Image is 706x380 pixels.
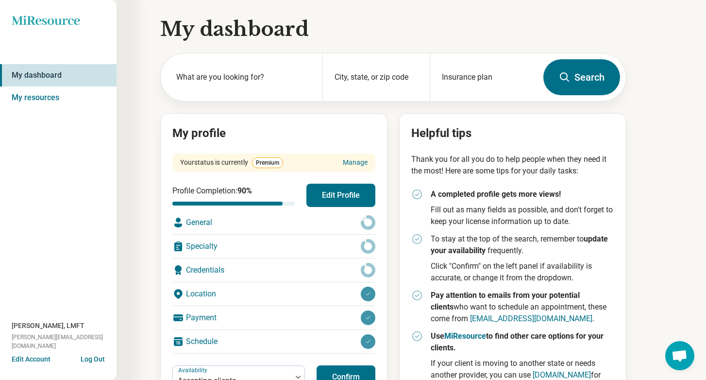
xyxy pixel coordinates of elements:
div: Payment [172,306,375,329]
p: Fill out as many fields as possible, and don't forget to keep your license information up to date. [431,204,614,227]
a: Manage [343,157,368,168]
a: [DOMAIN_NAME] [533,370,591,380]
strong: Pay attention to emails from your potential clients [431,291,580,311]
h2: My profile [172,125,375,142]
div: Credentials [172,259,375,282]
div: Location [172,282,375,306]
h2: Helpful tips [411,125,614,142]
a: Open chat [665,341,694,370]
strong: update your availability [431,234,608,255]
label: What are you looking for? [176,71,311,83]
span: [PERSON_NAME], LMFT [12,321,84,331]
label: Availability [178,367,209,374]
p: Thank you for all you do to help people when they need it the most! Here are some tips for your d... [411,154,614,177]
span: Premium [252,157,283,168]
strong: A completed profile gets more views! [431,190,561,199]
div: Schedule [172,330,375,353]
p: who want to schedule an appointment, these come from . [431,290,614,325]
button: Search [543,59,620,95]
div: Your status is currently [180,157,283,168]
p: Click "Confirm" on the left panel if availability is accurate, or change it from the dropdown. [431,260,614,284]
h1: My dashboard [160,16,626,43]
button: Edit Profile [306,184,375,207]
strong: Use to find other care options for your clients. [431,331,604,352]
button: Edit Account [12,354,50,364]
button: Log Out [81,354,105,362]
a: [EMAIL_ADDRESS][DOMAIN_NAME] [470,314,592,323]
div: General [172,211,375,234]
div: Profile Completion: [172,185,295,206]
div: Specialty [172,235,375,258]
a: MiResource [444,331,486,341]
span: [PERSON_NAME][EMAIL_ADDRESS][DOMAIN_NAME] [12,333,117,350]
span: 90 % [237,186,252,195]
p: To stay at the top of the search, remember to frequently. [431,233,614,257]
